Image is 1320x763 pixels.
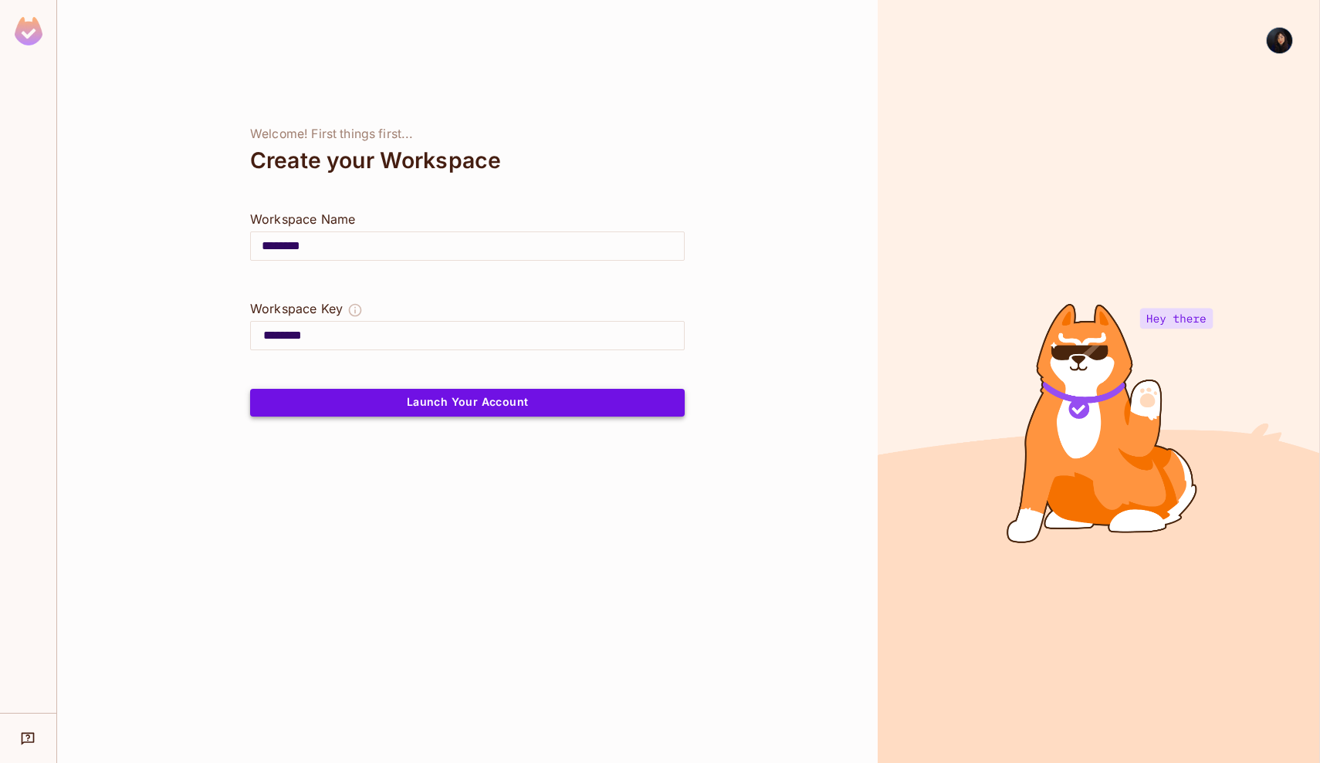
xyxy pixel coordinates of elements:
[250,127,685,142] div: Welcome! First things first...
[15,17,42,46] img: SReyMgAAAABJRU5ErkJggg==
[250,142,685,179] div: Create your Workspace
[1267,28,1292,53] img: Tara Khoshamouz
[347,299,363,321] button: The Workspace Key is unique, and serves as the identifier of your workspace.
[250,210,685,228] div: Workspace Name
[250,389,685,417] button: Launch Your Account
[11,723,46,754] div: Help & Updates
[250,299,343,318] div: Workspace Key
